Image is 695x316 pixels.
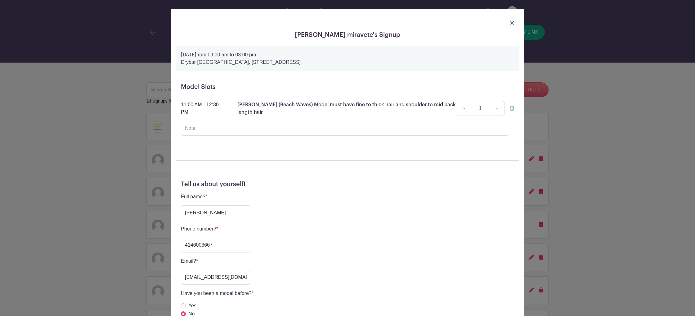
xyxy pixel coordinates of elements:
[181,225,251,233] p: Phone number?
[181,257,251,265] p: Email?
[181,51,514,59] p: from 09:00 am to 03:00 pm
[181,290,253,297] p: Have you been a model before?
[181,52,196,57] strong: [DATE]
[181,59,514,66] p: Drybar [GEOGRAPHIC_DATA], [STREET_ADDRESS]
[181,101,222,116] div: 11:00 AM - 12:30 PM
[188,302,196,309] label: Yes
[181,270,251,285] input: Type your answer
[181,238,251,252] input: Type your answer
[181,181,514,188] h5: Tell us about yourself!
[237,101,457,116] p: [PERSON_NAME] (Beach Waves) Model must have fine to thick hair and shoulder to mid back length hair
[181,205,251,220] input: Type your answer
[176,31,519,39] h5: [PERSON_NAME] miravete's Signup
[457,101,471,116] a: -
[181,121,509,136] input: Note
[489,101,505,116] a: +
[181,193,251,200] p: Full name?
[510,21,514,25] img: close_button-5f87c8562297e5c2d7936805f587ecaba9071eb48480494691a3f1689db116b3.svg
[181,83,514,91] h5: Model Slots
